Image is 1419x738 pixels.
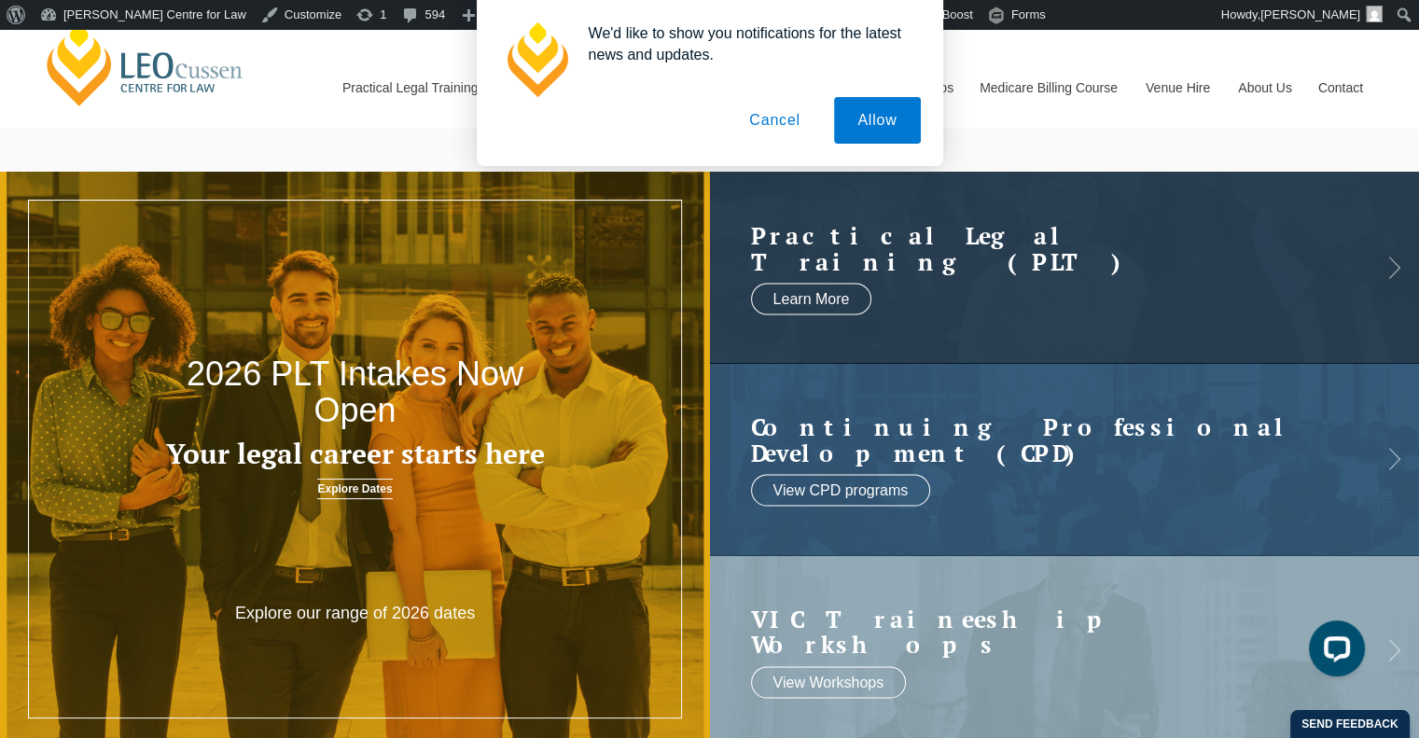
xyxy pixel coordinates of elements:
[751,284,872,315] a: Learn More
[142,439,568,469] h3: Your legal career starts here
[751,223,1342,274] a: Practical LegalTraining (PLT)
[499,22,574,97] img: notification icon
[751,606,1342,657] a: VIC Traineeship Workshops
[574,22,921,65] div: We'd like to show you notifications for the latest news and updates.
[834,97,920,144] button: Allow
[726,97,824,144] button: Cancel
[751,666,907,698] a: View Workshops
[751,414,1342,466] a: Continuing ProfessionalDevelopment (CPD)
[751,414,1342,466] h2: Continuing Professional Development (CPD)
[213,603,496,624] p: Explore our range of 2026 dates
[317,479,392,499] a: Explore Dates
[751,223,1342,274] h2: Practical Legal Training (PLT)
[142,355,568,429] h2: 2026 PLT Intakes Now Open
[751,475,931,507] a: View CPD programs
[1294,613,1372,691] iframe: LiveChat chat widget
